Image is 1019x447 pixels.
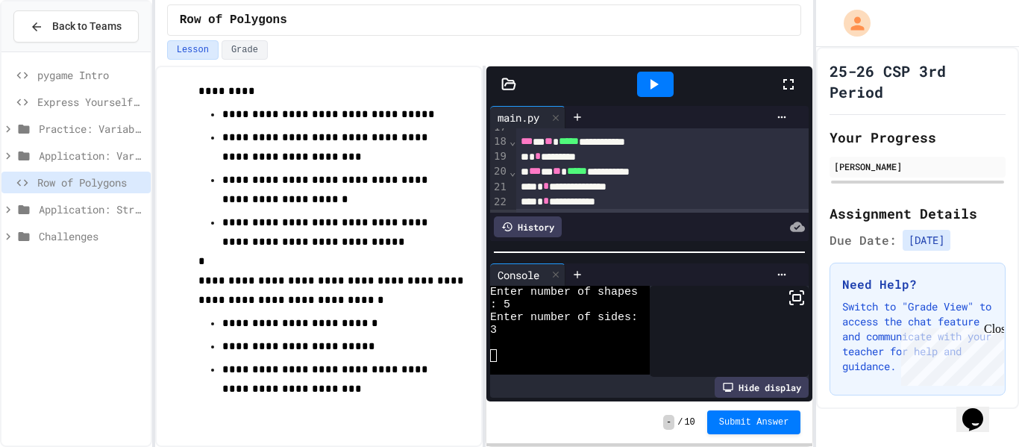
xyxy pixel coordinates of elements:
[494,216,562,237] div: History
[490,298,510,311] span: : 5
[490,134,509,149] div: 18
[490,106,565,128] div: main.py
[490,149,509,164] div: 19
[39,228,145,244] span: Challenges
[52,19,122,34] span: Back to Teams
[719,416,789,428] span: Submit Answer
[684,416,695,428] span: 10
[39,201,145,217] span: Application: Strings, Inputs, Math
[842,275,993,293] h3: Need Help?
[715,377,809,398] div: Hide display
[842,299,993,374] p: Switch to "Grade View" to access the chat feature and communicate with your teacher for help and ...
[830,203,1006,224] h2: Assignment Details
[37,94,145,110] span: Express Yourself in Python!
[490,110,547,125] div: main.py
[830,231,897,249] span: Due Date:
[509,166,516,178] span: Fold line
[222,40,268,60] button: Grade
[707,410,801,434] button: Submit Answer
[39,148,145,163] span: Application: Variables/Print
[834,160,1001,173] div: [PERSON_NAME]
[37,67,145,83] span: pygame Intro
[830,127,1006,148] h2: Your Progress
[490,195,509,210] div: 22
[895,322,1004,386] iframe: chat widget
[13,10,139,43] button: Back to Teams
[490,164,509,179] div: 20
[830,60,1006,102] h1: 25-26 CSP 3rd Period
[663,415,674,430] span: -
[490,286,638,298] span: Enter number of shapes
[490,263,565,286] div: Console
[490,267,547,283] div: Console
[37,175,145,190] span: Row of Polygons
[956,387,1004,432] iframe: chat widget
[677,416,683,428] span: /
[6,6,103,95] div: Chat with us now!Close
[180,11,287,29] span: Row of Polygons
[490,311,638,324] span: Enter number of sides:
[39,121,145,137] span: Practice: Variables/Print
[490,180,509,195] div: 21
[167,40,219,60] button: Lesson
[509,135,516,147] span: Fold line
[490,210,509,225] div: 23
[903,230,950,251] span: [DATE]
[828,6,874,40] div: My Account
